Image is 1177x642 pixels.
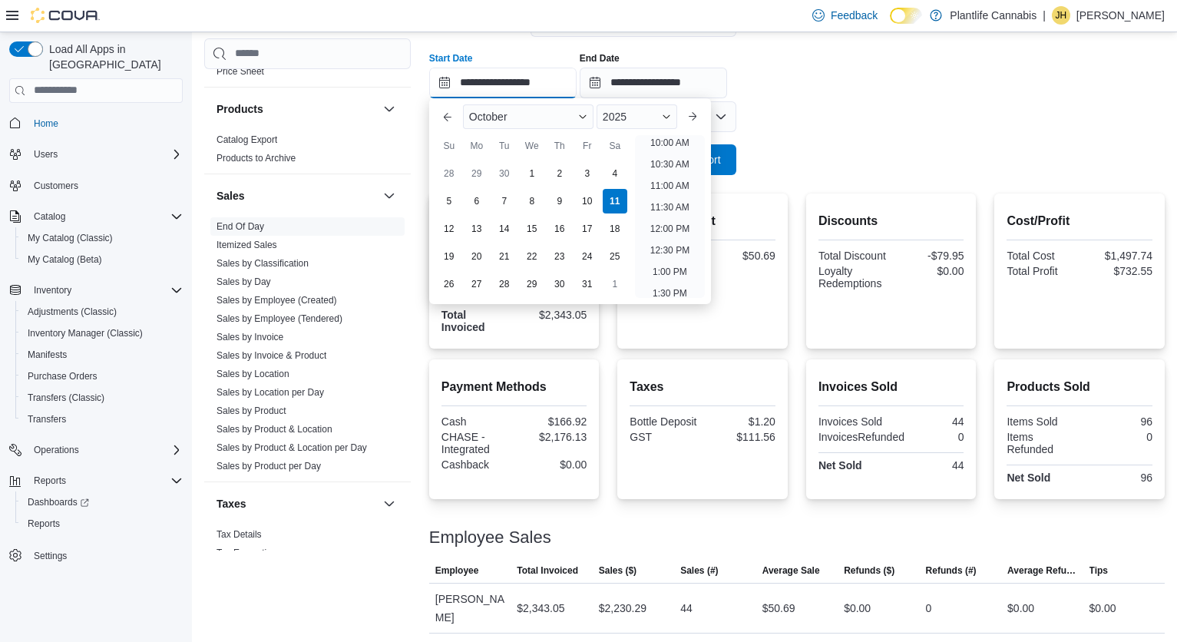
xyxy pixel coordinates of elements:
[517,309,587,321] div: $2,343.05
[217,152,296,164] span: Products to Archive
[818,431,904,443] div: InvoicesRefunded
[21,250,183,269] span: My Catalog (Beta)
[217,423,332,435] span: Sales by Product & Location
[465,244,489,269] div: day-20
[547,244,572,269] div: day-23
[630,378,775,396] h2: Taxes
[950,6,1036,25] p: Plantlife Cannabis
[1076,6,1165,25] p: [PERSON_NAME]
[217,496,377,511] button: Taxes
[680,564,718,577] span: Sales (#)
[762,564,820,577] span: Average Sale
[603,161,627,186] div: day-4
[217,528,262,541] span: Tax Details
[818,265,888,290] div: Loyalty Redemptions
[204,131,411,174] div: Products
[680,599,693,617] div: 44
[831,8,878,23] span: Feedback
[603,111,627,123] span: 2025
[34,148,58,160] span: Users
[217,221,264,232] a: End Of Day
[28,145,183,164] span: Users
[1083,250,1152,262] div: $1,497.74
[517,415,587,428] div: $166.92
[28,496,89,508] span: Dashboards
[894,265,964,277] div: $0.00
[520,189,544,213] div: day-8
[435,160,629,298] div: October, 2025
[217,153,296,164] a: Products to Archive
[217,276,271,287] a: Sales by Day
[217,65,264,78] span: Price Sheet
[28,306,117,318] span: Adjustments (Classic)
[575,134,600,158] div: Fr
[1007,431,1076,455] div: Items Refunded
[844,564,894,577] span: Refunds ($)
[217,442,367,454] span: Sales by Product & Location per Day
[3,280,189,301] button: Inventory
[217,332,283,343] a: Sales by Invoice
[644,241,696,260] li: 12:30 PM
[21,303,183,321] span: Adjustments (Classic)
[429,528,551,547] h3: Employee Sales
[21,346,183,364] span: Manifests
[15,301,189,323] button: Adjustments (Classic)
[34,475,66,487] span: Reports
[429,584,511,633] div: [PERSON_NAME]
[217,350,326,361] a: Sales by Invoice & Product
[441,378,587,396] h2: Payment Methods
[34,444,79,456] span: Operations
[465,217,489,241] div: day-13
[465,161,489,186] div: day-29
[890,8,922,24] input: Dark Mode
[217,134,277,146] span: Catalog Export
[34,550,67,562] span: Settings
[21,410,183,429] span: Transfers
[1083,265,1152,277] div: $732.55
[217,496,246,511] h3: Taxes
[844,599,871,617] div: $0.00
[28,281,183,299] span: Inventory
[492,161,517,186] div: day-30
[217,349,326,362] span: Sales by Invoice & Product
[21,346,73,364] a: Manifests
[34,117,58,130] span: Home
[217,405,286,417] span: Sales by Product
[1083,431,1152,443] div: 0
[580,52,620,65] label: End Date
[15,323,189,344] button: Inventory Manager (Classic)
[34,284,71,296] span: Inventory
[28,472,183,490] span: Reports
[575,161,600,186] div: day-3
[15,227,189,249] button: My Catalog (Classic)
[217,239,277,251] span: Itemized Sales
[437,134,461,158] div: Su
[204,217,411,481] div: Sales
[217,220,264,233] span: End Of Day
[1007,378,1152,396] h2: Products Sold
[21,250,108,269] a: My Catalog (Beta)
[520,272,544,296] div: day-29
[762,599,795,617] div: $50.69
[1007,415,1076,428] div: Items Sold
[15,344,189,366] button: Manifests
[28,253,102,266] span: My Catalog (Beta)
[217,134,277,145] a: Catalog Export
[28,545,183,564] span: Settings
[890,24,891,25] span: Dark Mode
[28,327,143,339] span: Inventory Manager (Classic)
[894,459,964,472] div: 44
[3,112,189,134] button: Home
[441,458,511,471] div: Cashback
[492,134,517,158] div: Tu
[517,564,578,577] span: Total Invoiced
[21,389,111,407] a: Transfers (Classic)
[818,459,862,472] strong: Net Sold
[15,513,189,534] button: Reports
[818,415,888,428] div: Invoices Sold
[217,331,283,343] span: Sales by Invoice
[706,415,775,428] div: $1.20
[465,189,489,213] div: day-6
[217,368,289,380] span: Sales by Location
[575,189,600,213] div: day-10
